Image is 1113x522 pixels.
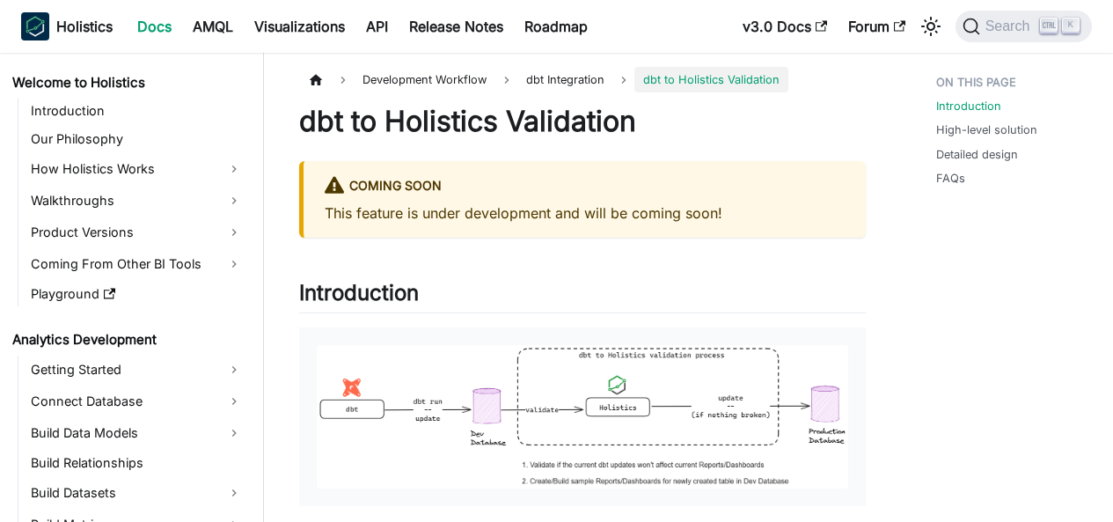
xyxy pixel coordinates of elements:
[26,127,248,151] a: Our Philosophy
[26,250,248,278] a: Coming From Other BI Tools
[325,175,845,198] div: Coming Soon
[355,12,399,40] a: API
[21,12,49,40] img: Holistics
[526,73,604,86] span: dbt Integration
[299,104,866,139] h1: dbt to Holistics Validation
[1062,18,1080,33] kbd: K
[936,146,1018,163] a: Detailed design
[917,12,945,40] button: Switch between dark and light mode (currently light mode)
[26,387,248,415] a: Connect Database
[514,12,598,40] a: Roadmap
[980,18,1041,34] span: Search
[732,12,838,40] a: v3.0 Docs
[26,356,248,384] a: Getting Started
[26,155,248,183] a: How Holistics Works
[56,16,113,37] b: Holistics
[26,282,248,306] a: Playground
[7,70,248,95] a: Welcome to Holistics
[21,12,113,40] a: HolisticsHolistics
[838,12,916,40] a: Forum
[517,67,613,92] a: dbt Integration
[299,67,866,92] nav: Breadcrumbs
[936,98,1001,114] a: Introduction
[7,327,248,352] a: Analytics Development
[182,12,244,40] a: AMQL
[317,345,848,489] img: dbt-holistics-validation-intro
[354,67,495,92] span: Development Workflow
[956,11,1092,42] button: Search (Ctrl+K)
[634,67,788,92] span: dbt to Holistics Validation
[325,202,845,224] p: This feature is under development and will be coming soon!
[936,121,1037,138] a: High-level solution
[26,479,248,507] a: Build Datasets
[127,12,182,40] a: Docs
[299,67,333,92] a: Home page
[26,451,248,475] a: Build Relationships
[26,99,248,123] a: Introduction
[26,187,248,215] a: Walkthroughs
[299,280,866,313] h2: Introduction
[244,12,355,40] a: Visualizations
[936,170,965,187] a: FAQs
[26,218,248,246] a: Product Versions
[26,419,248,447] a: Build Data Models
[399,12,514,40] a: Release Notes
